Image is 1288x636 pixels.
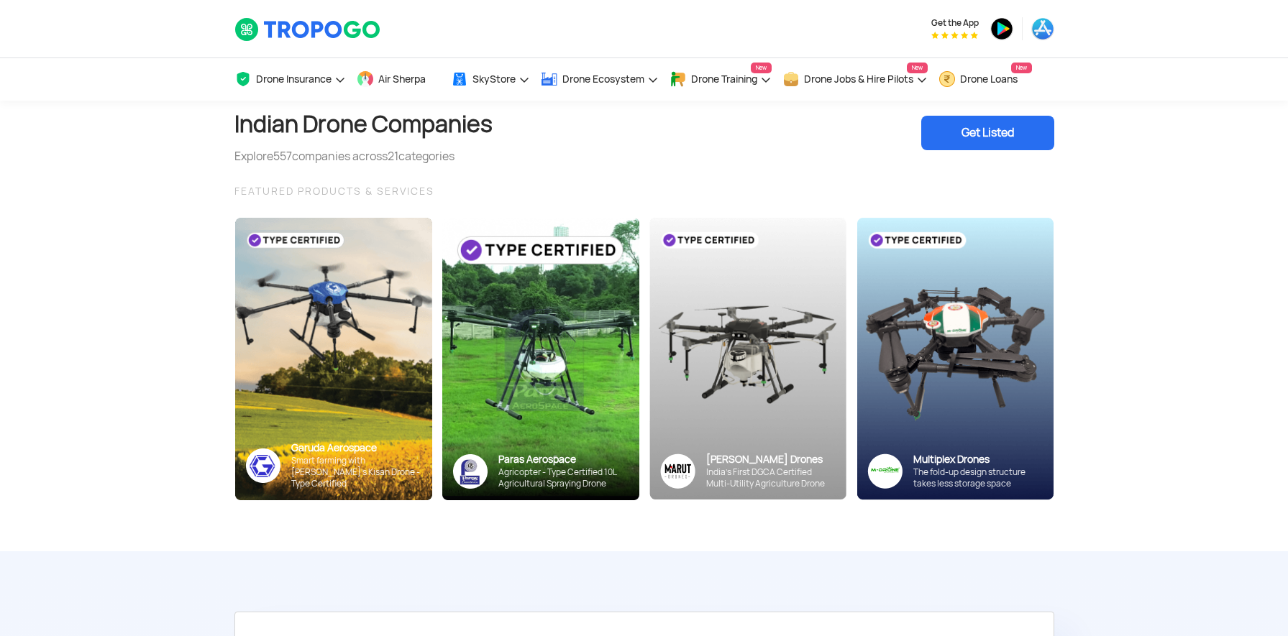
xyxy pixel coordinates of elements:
a: SkyStore [451,58,530,101]
img: ic_appstore.png [1031,17,1054,40]
img: Group%2036313.png [660,453,695,489]
span: SkyStore [472,73,516,85]
div: Multiplex Drones [913,453,1043,466]
a: Drone LoansNew [938,58,1032,101]
span: New [1011,63,1032,73]
span: Drone Ecosystem [562,73,644,85]
a: Air Sherpa [357,58,440,101]
div: Garuda Aerospace [291,441,421,455]
a: Drone TrainingNew [670,58,772,101]
a: Drone Ecosystem [541,58,659,101]
div: Explore companies across categories [234,148,493,165]
div: [PERSON_NAME] Drones [706,453,836,466]
img: paras-logo-banner.png [453,454,488,489]
span: Drone Insurance [256,73,332,85]
img: ic_garuda_sky.png [246,448,280,483]
span: New [751,63,772,73]
a: Drone Jobs & Hire PilotsNew [782,58,928,101]
img: bg_multiplex_sky.png [857,218,1054,500]
img: paras-card.png [442,218,639,500]
span: New [907,63,928,73]
a: Drone Insurance [234,58,346,101]
span: Air Sherpa [378,73,426,85]
div: India’s First DGCA Certified Multi-Utility Agriculture Drone [706,466,836,489]
span: Drone Jobs & Hire Pilots [804,73,913,85]
div: Agricopter - Type Certified 10L Agricultural Spraying Drone [498,466,629,489]
div: The fold-up design structure takes less storage space [913,466,1043,489]
span: 557 [273,149,292,164]
h1: Indian Drone Companies [234,101,493,148]
span: Drone Loans [960,73,1018,85]
span: Drone Training [691,73,757,85]
span: 21 [388,149,398,164]
img: ic_playstore.png [990,17,1013,40]
div: Get Listed [921,116,1054,150]
div: Smart farming with [PERSON_NAME]’s Kisan Drone - Type Certified [291,455,421,489]
img: bg_garuda_sky.png [235,218,432,500]
img: bg_marut_sky.png [649,218,846,499]
img: TropoGo Logo [234,17,382,42]
div: FEATURED PRODUCTS & SERVICES [234,183,1054,200]
span: Get the App [931,17,979,29]
img: ic_multiplex_sky.png [867,453,903,489]
img: App Raking [931,32,978,39]
div: Paras Aerospace [498,453,629,466]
